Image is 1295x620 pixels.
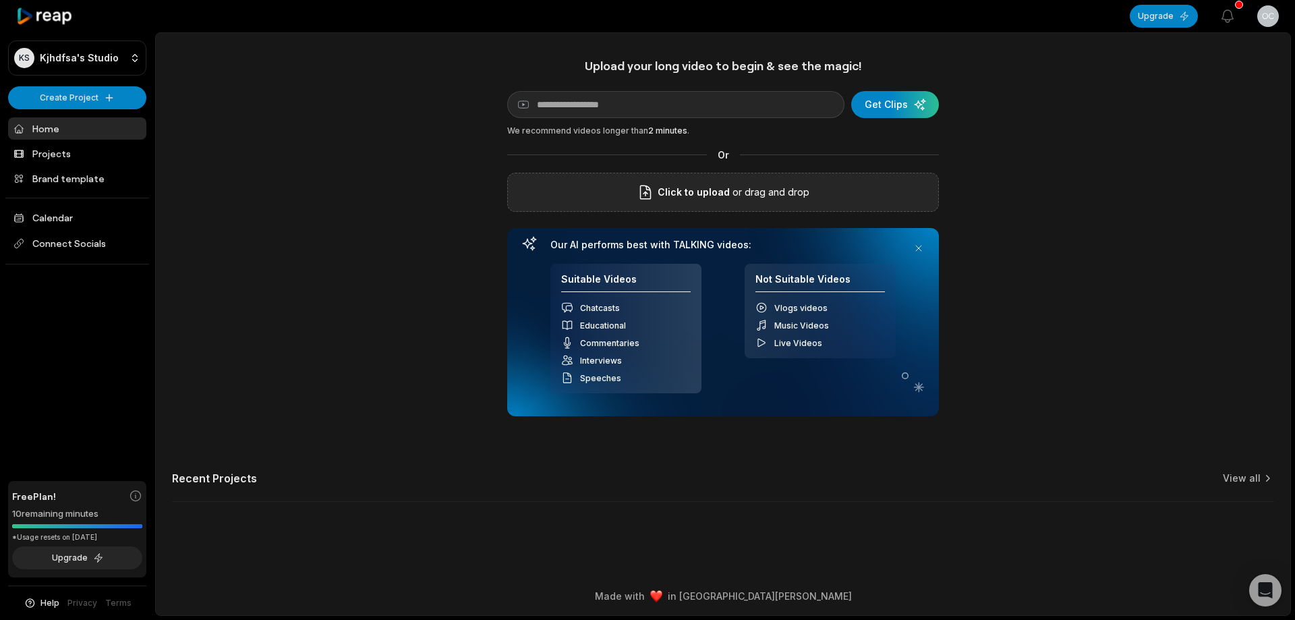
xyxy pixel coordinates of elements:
[507,58,939,74] h1: Upload your long video to begin & see the magic!
[774,303,828,313] span: Vlogs videos
[707,148,740,162] span: Or
[580,373,621,383] span: Speeches
[580,320,626,331] span: Educational
[172,472,257,485] h2: Recent Projects
[580,356,622,366] span: Interviews
[1249,574,1282,607] div: Open Intercom Messenger
[105,597,132,609] a: Terms
[658,184,730,200] span: Click to upload
[550,239,896,251] h3: Our AI performs best with TALKING videos:
[774,338,822,348] span: Live Videos
[851,91,939,118] button: Get Clips
[24,597,59,609] button: Help
[1223,472,1261,485] a: View all
[40,597,59,609] span: Help
[8,231,146,256] span: Connect Socials
[14,48,34,68] div: KS
[168,589,1278,603] div: Made with in [GEOGRAPHIC_DATA][PERSON_NAME]
[561,273,691,293] h4: Suitable Videos
[580,338,639,348] span: Commentaries
[8,117,146,140] a: Home
[774,320,829,331] span: Music Videos
[12,532,142,542] div: *Usage resets on [DATE]
[12,507,142,521] div: 10 remaining minutes
[507,125,939,137] div: We recommend videos longer than .
[648,125,687,136] span: 2 minutes
[12,489,56,503] span: Free Plan!
[8,86,146,109] button: Create Project
[650,590,662,602] img: heart emoji
[8,206,146,229] a: Calendar
[755,273,885,293] h4: Not Suitable Videos
[8,142,146,165] a: Projects
[730,184,809,200] p: or drag and drop
[67,597,97,609] a: Privacy
[1130,5,1198,28] button: Upgrade
[40,52,119,64] p: Kjhdfsa's Studio
[12,546,142,569] button: Upgrade
[8,167,146,190] a: Brand template
[580,303,620,313] span: Chatcasts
